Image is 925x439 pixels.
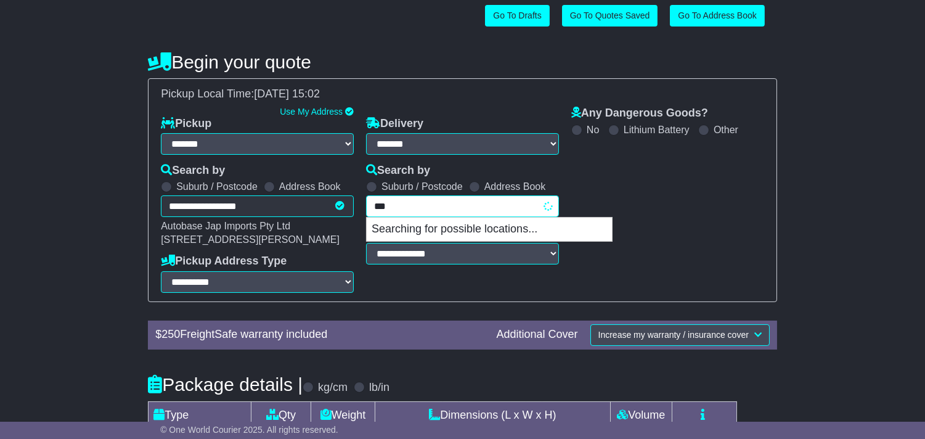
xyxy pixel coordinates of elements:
[318,381,348,395] label: kg/cm
[366,164,430,178] label: Search by
[148,374,303,395] h4: Package details |
[369,381,389,395] label: lb/in
[670,5,764,27] a: Go To Address Book
[254,88,320,100] span: [DATE] 15:02
[148,52,777,72] h4: Begin your quote
[279,181,341,192] label: Address Book
[366,117,423,131] label: Delivery
[161,234,340,245] span: [STREET_ADDRESS][PERSON_NAME]
[280,107,343,117] a: Use My Address
[251,401,311,429] td: Qty
[161,221,290,231] span: Autobase Jap Imports Pty Ltd
[624,124,690,136] label: Lithium Battery
[381,181,463,192] label: Suburb / Postcode
[562,5,658,27] a: Go To Quotes Saved
[484,181,546,192] label: Address Book
[367,218,612,241] p: Searching for possible locations...
[161,328,180,340] span: 250
[375,401,611,429] td: Dimensions (L x W x H)
[485,5,549,27] a: Go To Drafts
[161,255,287,268] label: Pickup Address Type
[714,124,738,136] label: Other
[311,401,375,429] td: Weight
[587,124,599,136] label: No
[161,164,225,178] label: Search by
[610,401,672,429] td: Volume
[491,328,584,342] div: Additional Cover
[590,324,770,346] button: Increase my warranty / insurance cover
[161,117,211,131] label: Pickup
[571,107,708,120] label: Any Dangerous Goods?
[176,181,258,192] label: Suburb / Postcode
[149,401,251,429] td: Type
[155,88,770,101] div: Pickup Local Time:
[149,328,490,342] div: $ FreightSafe warranty included
[160,425,338,435] span: © One World Courier 2025. All rights reserved.
[598,330,749,340] span: Increase my warranty / insurance cover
